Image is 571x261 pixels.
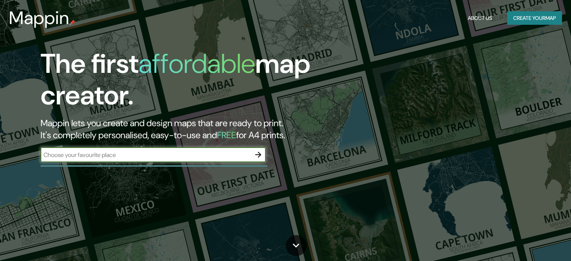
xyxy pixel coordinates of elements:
img: mappin-pin [69,20,75,26]
button: About Us [465,11,495,25]
h3: Mappin [9,8,69,29]
input: Choose your favourite place [41,151,251,159]
h2: Mappin lets you create and design maps that are ready to print. It's completely personalised, eas... [41,117,326,141]
h5: FREE [217,129,236,141]
h1: affordable [139,46,255,81]
button: Create yourmap [507,11,562,25]
h1: The first map creator. [41,48,326,117]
